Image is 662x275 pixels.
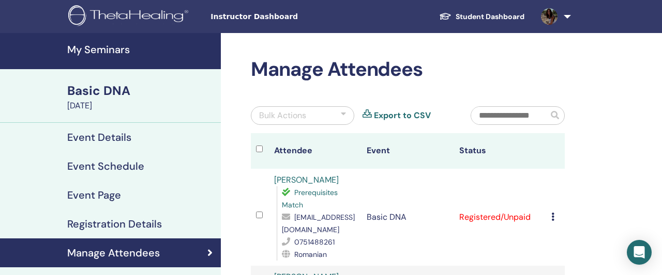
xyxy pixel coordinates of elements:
h4: Event Schedule [67,160,144,172]
th: Event [362,133,454,169]
span: [EMAIL_ADDRESS][DOMAIN_NAME] [282,213,355,234]
a: Student Dashboard [431,7,533,26]
h4: Event Details [67,131,131,143]
a: Basic DNA[DATE] [61,82,221,112]
div: [DATE] [67,100,215,112]
div: Open Intercom Messenger [627,240,652,265]
h4: Registration Details [67,218,162,230]
th: Attendee [269,133,362,169]
img: default.jpg [541,8,558,25]
h4: Event Page [67,189,121,201]
img: graduation-cap-white.svg [439,12,452,21]
a: [PERSON_NAME] [274,174,339,185]
span: Prerequisites Match [282,188,338,209]
span: 0751488261 [294,237,335,247]
div: Bulk Actions [259,109,306,122]
span: Romanian [294,250,327,259]
div: Basic DNA [67,82,215,100]
img: logo.png [68,5,192,28]
td: Basic DNA [362,169,454,266]
h4: My Seminars [67,43,215,56]
h4: Manage Attendees [67,247,160,259]
a: Export to CSV [374,109,431,122]
h2: Manage Attendees [251,58,565,82]
span: Instructor Dashboard [210,11,366,22]
th: Status [454,133,547,169]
